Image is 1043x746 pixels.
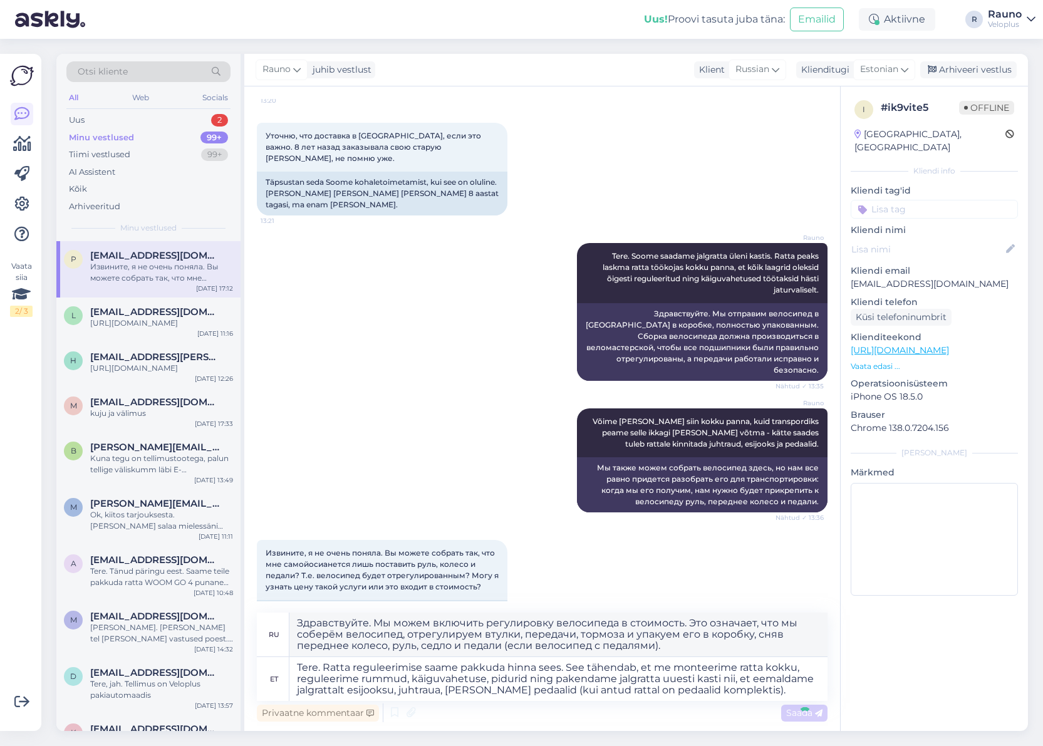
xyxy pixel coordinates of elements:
[90,554,221,566] span: airi.kaldmets@gmail.com
[78,65,128,78] span: Otsi kliente
[194,645,233,654] div: [DATE] 14:32
[851,466,1018,479] p: Märkmed
[851,184,1018,197] p: Kliendi tag'id
[851,390,1018,403] p: iPhone OS 18.5.0
[70,356,76,365] span: h
[851,377,1018,390] p: Operatsioonisüsteem
[854,128,1005,154] div: [GEOGRAPHIC_DATA], [GEOGRAPHIC_DATA]
[851,277,1018,291] p: [EMAIL_ADDRESS][DOMAIN_NAME]
[201,148,228,161] div: 99+
[90,261,233,284] div: Извините, я не очень поняла. Вы можете собрать так, что мне самойосианется лишь поставить руль, к...
[257,600,507,666] div: Vabandust, ma ei saanud päris hästi aru. Kas te saate selle kokku panna nii, et pean ise paigalda...
[70,502,77,512] span: m
[860,63,898,76] span: Estonian
[735,63,769,76] span: Russian
[200,132,228,144] div: 99+
[200,90,231,106] div: Socials
[863,105,865,114] span: i
[988,9,1035,29] a: RaunoVeloplus
[90,351,221,363] span: harri.halme@gmail.com
[90,396,221,408] span: mark.sevtsenko@kbauto.ee
[694,63,725,76] div: Klient
[777,233,824,242] span: Rauno
[10,261,33,317] div: Vaata siia
[71,728,76,737] span: k
[70,615,77,624] span: m
[851,242,1004,256] input: Lisa nimi
[796,63,849,76] div: Klienditugi
[66,90,81,106] div: All
[959,101,1014,115] span: Offline
[90,250,221,261] span: patrisia2005@gmail.com
[90,622,233,645] div: [PERSON_NAME]. [PERSON_NAME] tel [PERSON_NAME] vastused poest. tänan!
[71,446,76,455] span: b
[577,303,828,381] div: Здравствуйте. Мы отправим велосипед в [GEOGRAPHIC_DATA] в коробке, полностью упакованным. Сборка ...
[197,329,233,338] div: [DATE] 11:16
[859,8,935,31] div: Aktiivne
[851,345,949,356] a: [URL][DOMAIN_NAME]
[851,331,1018,344] p: Klienditeekond
[90,318,233,329] div: [URL][DOMAIN_NAME]
[211,114,228,127] div: 2
[10,64,34,88] img: Askly Logo
[90,453,233,475] div: Kuna tegu on tellimustootega, palun tellige väliskumm läbi E-[PERSON_NAME]. Kohe paigaldamiseks s...
[90,509,233,532] div: Ok, kiitos tarjouksesta. [PERSON_NAME] salaa mielessäni toivoin, [PERSON_NAME] olisi näin loppuka...
[71,559,76,568] span: a
[777,398,824,408] span: Rauno
[90,408,233,419] div: kuju ja välimus
[851,264,1018,277] p: Kliendi email
[851,361,1018,372] p: Vaata edasi ...
[881,100,959,115] div: # ik9vite5
[851,309,952,326] div: Küsi telefoninumbrit
[69,132,134,144] div: Minu vestlused
[195,374,233,383] div: [DATE] 12:26
[69,166,115,179] div: AI Assistent
[120,222,177,234] span: Minu vestlused
[266,131,483,163] span: Уточню, что доставка в [GEOGRAPHIC_DATA], если это важно. 8 лет назад заказывала свою старую [PER...
[90,611,221,622] span: mihkel.nurm@gmail.com
[790,8,844,31] button: Emailid
[988,9,1022,19] div: Rauno
[965,11,983,28] div: R
[196,284,233,293] div: [DATE] 17:12
[593,417,821,448] span: Võime [PERSON_NAME] siin kokku panna, kuid transpordiks peame selle ikkagi [PERSON_NAME] võtma - ...
[851,408,1018,422] p: Brauser
[70,671,76,681] span: d
[130,90,152,106] div: Web
[308,63,371,76] div: juhib vestlust
[90,363,233,374] div: [URL][DOMAIN_NAME]
[71,311,76,320] span: l
[69,183,87,195] div: Kõik
[195,701,233,710] div: [DATE] 13:57
[603,251,821,294] span: Tere. Soome saadame jalgratta üleni kastis. Ratta peaks laskma ratta töökojas kokku panna, et kõi...
[69,148,130,161] div: Tiimi vestlused
[69,114,85,127] div: Uus
[69,200,120,213] div: Arhiveeritud
[194,475,233,485] div: [DATE] 13:49
[195,419,233,428] div: [DATE] 17:33
[851,296,1018,309] p: Kliendi telefon
[851,165,1018,177] div: Kliendi info
[776,513,824,522] span: Nähtud ✓ 13:36
[266,548,501,591] span: Извините, я не очень поняла. Вы можете собрать так, что мне самойосианется лишь поставить руль, к...
[644,12,785,27] div: Proovi tasuta juba täna:
[988,19,1022,29] div: Veloplus
[90,678,233,701] div: Tere, jah. Tellimus on Veloplus pakiautomaadis
[71,254,76,264] span: p
[90,723,221,735] span: kopi_10@hotmail.com
[90,667,221,678] span: dagopiill@gmail.com
[90,566,233,588] div: Tere. Tänud päringu eest. Saame teile pakkuda ratta WOOM GO 4 punane hinnaga 490 EUR. Koos nimeta...
[257,172,507,215] div: Täpsustan seda Soome kohaletoimetamist, kui see on oluline. [PERSON_NAME] [PERSON_NAME] [PERSON_N...
[194,588,233,598] div: [DATE] 10:48
[644,13,668,25] b: Uus!
[776,381,824,391] span: Nähtud ✓ 13:35
[851,447,1018,458] div: [PERSON_NAME]
[851,200,1018,219] input: Lisa tag
[261,96,308,105] span: 13:20
[90,442,221,453] span: boriss@citystyle.ee
[261,216,308,225] span: 13:21
[10,306,33,317] div: 2 / 3
[920,61,1017,78] div: Arhiveeri vestlus
[199,532,233,541] div: [DATE] 11:11
[262,63,291,76] span: Rauno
